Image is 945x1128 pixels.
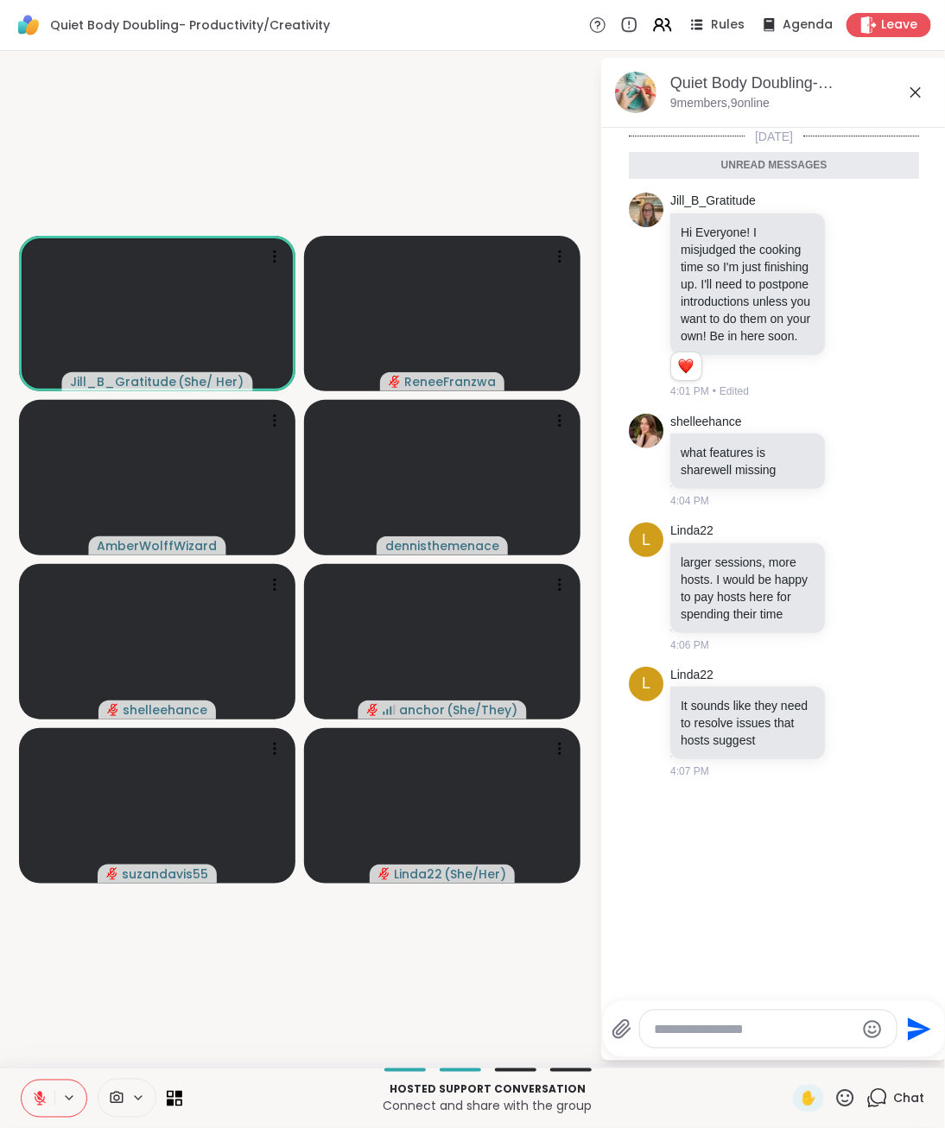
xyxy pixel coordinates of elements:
[193,1082,783,1098] p: Hosted support conversation
[654,1021,855,1038] textarea: Type your message
[123,701,207,719] span: shelleehance
[670,637,709,653] span: 4:06 PM
[670,383,709,399] span: 4:01 PM
[400,701,446,719] span: anchor
[367,704,379,716] span: audio-muted
[671,352,701,380] div: Reaction list
[670,493,709,509] span: 4:04 PM
[711,16,745,34] span: Rules
[629,152,919,180] div: Unread messages
[378,868,390,880] span: audio-muted
[447,701,518,719] span: ( She/They )
[615,72,656,113] img: Quiet Body Doubling- Productivity/Creativity , Oct 07
[670,414,742,431] a: shelleehance
[629,414,663,448] img: https://sharewell-space-live.sfo3.digitaloceanspaces.com/user-generated/1c3ebbcf-748c-4a80-8dee-f...
[670,667,714,684] a: Linda22
[394,865,442,883] span: Linda22
[713,383,716,399] span: •
[389,376,401,388] span: audio-muted
[444,865,506,883] span: ( She/Her )
[893,1090,924,1107] span: Chat
[681,697,815,749] p: It sounds like they need to resolve issues that hosts suggest
[681,554,815,623] p: larger sessions, more hosts. I would be happy to pay hosts here for spending their time
[670,95,770,112] p: 9 members, 9 online
[385,537,499,554] span: dennisthemenace
[681,224,815,345] p: Hi Everyone! I misjudged the cooking time so I'm just finishing up. I'll need to postpone introdu...
[179,373,244,390] span: ( She/ Her )
[670,73,933,94] div: Quiet Body Doubling- Productivity/Creativity , [DATE]
[71,373,177,390] span: Jill_B_Gratitude
[106,868,118,880] span: audio-muted
[193,1098,783,1115] p: Connect and share with the group
[642,672,650,695] span: L
[50,16,330,34] span: Quiet Body Doubling- Productivity/Creativity
[800,1088,817,1109] span: ✋
[862,1019,883,1040] button: Emoji picker
[122,865,208,883] span: suzandavis55
[670,764,709,779] span: 4:07 PM
[783,16,833,34] span: Agenda
[642,529,650,552] span: L
[720,383,749,399] span: Edited
[670,193,756,210] a: Jill_B_Gratitude
[404,373,496,390] span: ReneeFranzwa
[897,1010,936,1049] button: Send
[14,10,43,40] img: ShareWell Logomark
[681,444,815,478] p: what features is sharewell missing
[629,193,663,227] img: https://sharewell-space-live.sfo3.digitaloceanspaces.com/user-generated/2564abe4-c444-4046-864b-7...
[98,537,218,554] span: AmberWolffWizard
[670,523,714,540] a: Linda22
[881,16,917,34] span: Leave
[107,704,119,716] span: audio-muted
[676,359,694,373] button: Reactions: love
[745,128,803,145] span: [DATE]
